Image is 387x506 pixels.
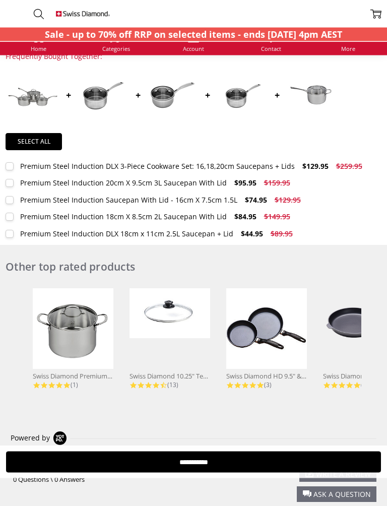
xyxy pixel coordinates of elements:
div: Swiss Diamond HD 9.5" & 11"... [226,372,307,381]
div: Swiss Diamond Premium Steel DLX 7.6... [33,372,113,381]
div: Swiss Diamond 10.25" Tempered Glass... [130,372,210,381]
span: Contact [261,46,281,51]
span: $89.95 [271,229,293,239]
div: Premium Steel Induction DLX 18cm x 11cm 2.5L Saucepan + Lid [20,229,233,239]
a: Swiss Diamond Premium Steel DLX 7.6... [33,289,113,381]
span: $95.95 [234,178,256,188]
span: ask a question [313,490,371,499]
strong: Sale - up to 70% off RRP on selected items - ends [DATE] 4pm AEST [45,28,342,40]
span: $74.95 [245,196,267,205]
span: Categories [102,46,130,51]
span: Home [31,46,46,51]
a: 0 Questions \ 0 Answers [13,475,85,484]
span: $259.95 [336,162,362,171]
a: Home [31,32,46,51]
span: $149.95 [264,212,290,222]
img: Premium Steel Induction 20cm X 9.5cm 3L Saucepan With Lid [77,79,127,111]
span: Account [183,46,204,51]
h2: Other top rated products [6,263,381,272]
div: 3 Total Reviews [226,381,307,390]
span: $159.95 [264,178,290,188]
img: Free Shipping On Every Order [56,3,110,25]
span: $84.95 [234,212,256,222]
div: ask a question [297,487,376,502]
img: Premium Steel Induction 18cm X 8.5cm 2L Saucepan With Lid [216,79,267,112]
img: Premium Steel Induction DLX 3-Piece Cookware Set: 16,18,20cm Saucepans + Lids [8,79,58,112]
div: Frequently Bought Together: [6,51,381,62]
span: Powered by [11,434,50,442]
a: Select all [6,134,62,151]
a: Swiss Diamond 10.25" Tempered Glass... [130,289,210,381]
div: 13 Total Reviews [130,381,210,390]
div: Premium Steel Induction 18cm X 8.5cm 2L Saucepan With Lid [20,212,227,222]
img: Premium Steel Induction Saucepan With Lid - 16cm X 7.5cm 1.5L [147,81,197,110]
span: $44.95 [241,229,263,239]
div: Premium Steel Induction DLX 3-Piece Cookware Set: 16,18,20cm Saucepans + Lids [20,162,295,171]
span: More [341,46,355,51]
span: $129.95 [302,162,329,171]
div: Premium Steel Induction Saucepan With Lid - 16cm X 7.5cm 1.5L [20,196,237,205]
a: Swiss Diamond HD 9.5" & 11"... [226,289,307,381]
div: 1 Total Reviews [33,381,113,390]
div: Premium Steel Induction 20cm X 9.5cm 3L Saucepan With Lid [20,178,227,188]
img: Premium Steel DLX - 2.6 Qt. (7") Stainless Steel Saucepan + Lid | Swiss Diamond [286,70,336,120]
span: $129.95 [275,196,301,205]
